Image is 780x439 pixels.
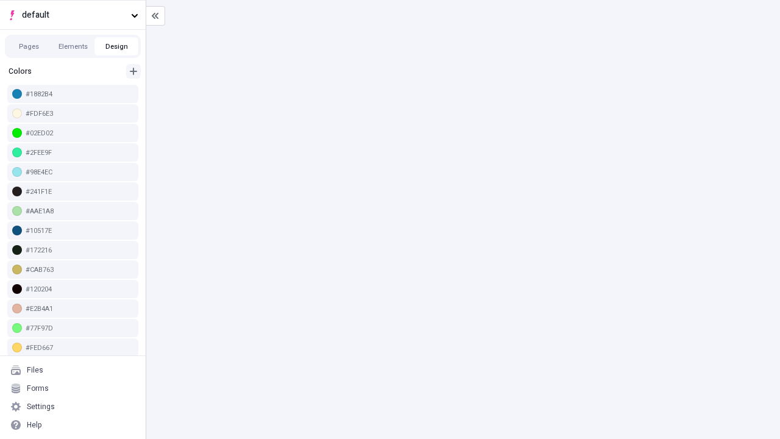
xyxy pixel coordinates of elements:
[7,85,138,103] button: #1882B4
[7,202,138,220] button: #AAE1A8
[7,260,138,279] button: #CAB763
[26,324,133,333] div: #77F97D
[95,37,139,55] button: Design
[7,241,138,259] button: #172216
[7,338,138,357] button: #FED667
[7,37,51,55] button: Pages
[7,299,138,318] button: #E2B4A1
[7,182,138,201] button: #241F1E
[26,265,133,274] div: #CAB763
[22,9,126,22] span: default
[27,365,43,375] div: Files
[26,226,133,235] div: #10517E
[51,37,95,55] button: Elements
[26,246,133,255] div: #172216
[26,304,133,313] div: #E2B4A1
[26,207,133,216] div: #AAE1A8
[26,168,133,177] div: #98E4EC
[7,280,138,298] button: #120204
[27,384,49,393] div: Forms
[7,319,138,337] button: #77F97D
[7,143,138,162] button: #2FEE9F
[7,221,138,240] button: #10517E
[7,163,138,181] button: #98E4EC
[26,109,133,118] div: #FDF6E3
[27,402,55,412] div: Settings
[26,129,133,138] div: #02ED02
[26,90,133,99] div: #1882B4
[7,124,138,142] button: #02ED02
[7,104,138,123] button: #FDF6E3
[7,65,121,77] div: Colors
[26,343,133,352] div: #FED667
[26,285,133,294] div: #120204
[26,148,133,157] div: #2FEE9F
[26,187,133,196] div: #241F1E
[27,420,42,430] div: Help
